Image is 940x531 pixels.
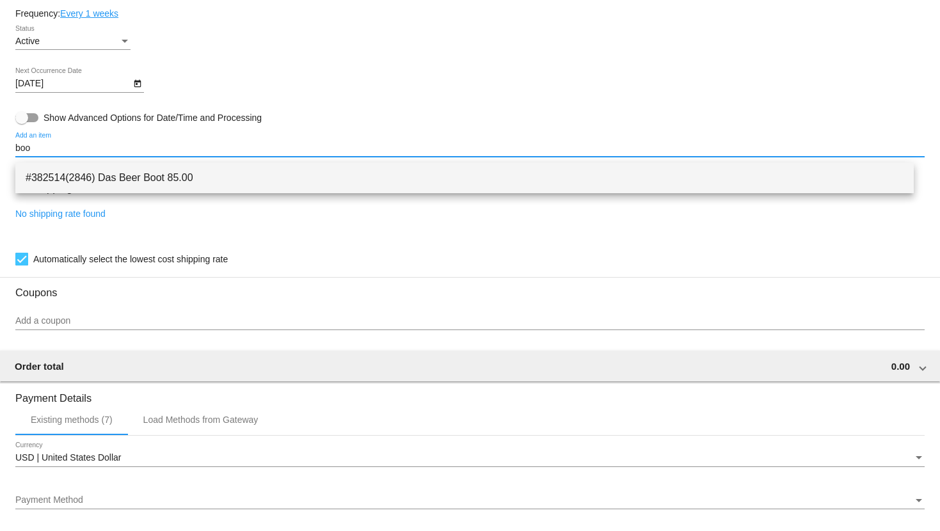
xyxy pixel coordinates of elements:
input: Add an item [15,143,925,154]
div: Frequency: [15,8,925,19]
input: Add a coupon [15,316,925,326]
span: Order total [15,361,64,372]
span: #382514(2846) Das Beer Boot 85.00 [26,162,904,193]
div: Load Methods from Gateway [143,415,259,425]
span: Show Advanced Options for Date/Time and Processing [44,111,262,124]
span: Payment Method [15,495,83,505]
mat-select: Payment Method [15,495,925,505]
input: Next Occurrence Date [15,79,131,89]
span: Active [15,36,40,46]
span: Automatically select the lowest cost shipping rate [33,251,228,267]
div: Existing methods (7) [31,415,113,425]
a: No shipping rate found [15,209,106,219]
h3: Payment Details [15,383,925,404]
a: Every 1 weeks [60,8,118,19]
h3: Coupons [15,277,925,299]
span: USD | United States Dollar [15,452,121,463]
mat-select: Currency [15,453,925,463]
span: 0.00 [891,361,910,372]
mat-select: Status [15,36,131,47]
button: Open calendar [131,76,144,90]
